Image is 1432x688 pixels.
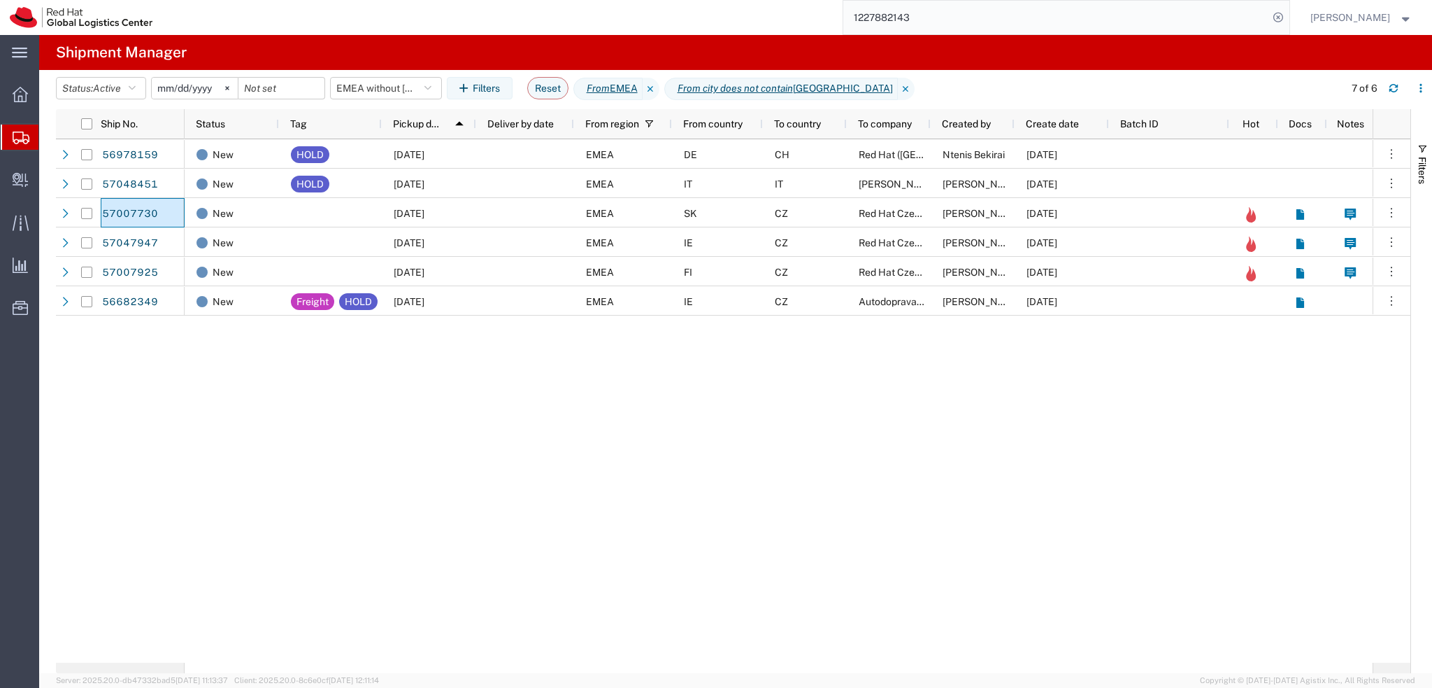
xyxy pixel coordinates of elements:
a: 57047947 [101,232,159,255]
button: Filters [447,77,513,99]
span: EMEA [586,178,614,190]
span: 10/30/2025 [394,296,424,307]
span: 10/21/2025 [394,267,424,278]
span: To company [858,118,912,129]
span: EMEA [586,208,614,219]
span: 10/15/2025 [394,237,424,248]
span: Red Hat (Switzerland) SARL [859,149,1030,160]
span: EMEA [586,267,614,278]
div: HOLD [296,146,324,163]
span: Autodoprava Kotlan, areal Tosta [859,296,1108,307]
span: 09/02/2025 [1026,296,1057,307]
span: Deliver by date [487,118,554,129]
span: IT [684,178,692,190]
span: 09/30/2025 [1026,149,1057,160]
span: Emanuela Rugginenti [943,178,1022,190]
span: EMEA [586,237,614,248]
span: New [213,169,234,199]
span: Red Hat Czech s.r.o. [859,208,947,219]
span: Created by [942,118,991,129]
span: Create date [1026,118,1079,129]
span: CZ [775,267,788,278]
span: Red Hat Czech s.r.o. [859,237,947,248]
input: Not set [152,78,238,99]
span: 10/09/2025 [394,208,424,219]
span: Silvia Ciminari [859,178,938,190]
i: From [587,81,610,96]
span: Ntenis Bekirai [943,149,1005,160]
span: EMEA [586,296,614,307]
span: [DATE] 12:11:14 [329,676,379,685]
span: Andrea Hanakova [943,208,1022,219]
span: Ship No. [101,118,138,129]
a: 57007730 [101,203,159,225]
span: Client: 2025.20.0-8c6e0cf [234,676,379,685]
span: Copyright © [DATE]-[DATE] Agistix Inc., All Rights Reserved [1200,675,1415,687]
span: 10/02/2025 [1026,208,1057,219]
button: EMEA without [GEOGRAPHIC_DATA] [330,77,442,99]
span: Active [93,83,121,94]
span: FI [684,267,692,278]
span: New [213,199,234,228]
div: Freight [296,293,329,310]
span: Red Hat Czech s.r.o. [859,267,947,278]
span: Status [196,118,225,129]
div: HOLD [345,293,372,310]
span: From EMEA [573,78,643,100]
a: 57048451 [101,174,159,196]
span: New [213,228,234,258]
span: From city does not contain Brno [664,78,898,100]
span: 10/07/2025 [1026,178,1057,190]
span: New [213,287,234,316]
span: Vinitha Mathew [943,237,1022,248]
span: IT [775,178,783,190]
a: 56978159 [101,144,159,167]
span: CZ [775,296,788,307]
span: 10/02/2025 [1026,267,1057,278]
span: Jarkko Strahle [943,267,1022,278]
span: Server: 2025.20.0-db47332bad5 [56,676,228,685]
span: Filters [1417,157,1428,184]
span: IE [684,237,693,248]
div: HOLD [296,176,324,192]
span: 10/02/2025 [394,149,424,160]
div: 7 of 6 [1352,81,1377,96]
span: 10/07/2025 [394,178,424,190]
span: IE [684,296,693,307]
button: [PERSON_NAME] [1310,9,1413,26]
button: Status:Active [56,77,146,99]
span: From region [585,118,639,129]
span: To country [774,118,821,129]
img: arrow-dropup.svg [448,113,471,135]
button: Reset [527,77,568,99]
span: New [213,140,234,169]
span: CZ [775,237,788,248]
span: Notes [1337,118,1364,129]
span: From country [683,118,743,129]
span: CH [775,149,789,160]
span: EMEA [586,149,614,160]
span: CZ [775,208,788,219]
img: logo [10,7,152,28]
span: DE [684,149,697,160]
input: Search for shipment number, reference number [843,1,1268,34]
span: Batch ID [1120,118,1159,129]
input: Not set [238,78,324,99]
a: 56682349 [101,291,159,314]
span: Hot [1243,118,1259,129]
span: Pickup date [393,118,444,129]
i: From city does not contain [678,81,793,96]
span: Docs [1289,118,1312,129]
span: Filip Moravec [1310,10,1390,25]
span: New [213,258,234,287]
span: Dawn Gould [943,296,1022,307]
span: Tag [290,118,307,129]
span: 10/07/2025 [1026,237,1057,248]
span: SK [684,208,697,219]
h4: Shipment Manager [56,35,187,70]
span: [DATE] 11:13:37 [176,676,228,685]
a: 57007925 [101,262,159,284]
